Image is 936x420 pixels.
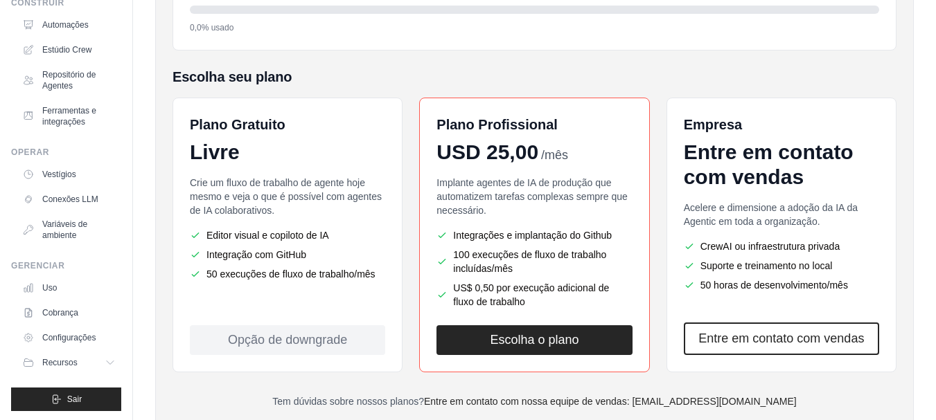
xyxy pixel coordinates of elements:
font: USD 25,00 [436,140,538,163]
button: Sair [11,387,121,411]
font: Uso [42,283,57,293]
font: Escolha o plano [490,333,579,347]
font: 0,0% usado [190,23,233,33]
font: Livre [190,140,240,163]
font: Opção de downgrade [228,333,347,347]
font: Integrações e implantação do Github [453,230,612,241]
font: US$ 0,50 por execução adicional de fluxo de trabalho [453,282,609,307]
font: Sair [67,394,82,404]
font: Acelere e dimensione a adoção da IA ​​da Agentic em toda a organização. [684,202,858,227]
font: /mês [541,148,568,162]
a: Cobrança [17,302,121,324]
font: Editor visual e copiloto de IA [206,230,329,241]
font: Cobrança [42,308,78,318]
font: Tem dúvidas sobre nossos planos? [272,396,424,407]
a: Variáveis ​​de ambiente [17,213,121,246]
font: 50 execuções de fluxo de trabalho/mês [206,268,376,280]
font: Recursos [42,358,78,367]
a: Entre em contato com vendas [684,322,879,355]
font: Configurações [42,333,96,343]
font: Estúdio Crew [42,45,91,55]
font: Integração com GitHub [206,249,306,260]
font: CrewAI ou infraestrutura privada [700,241,840,252]
font: Automações [42,20,89,30]
font: Implante agentes de IA de produção que automatizem tarefas complexas sempre que necessário. [436,177,627,216]
font: Conexões LLM [42,194,98,204]
iframe: Widget de bate-papo [867,354,936,420]
a: Estúdio Crew [17,39,121,61]
font: Repositório de Agentes [42,70,96,91]
a: Ferramentas e integrações [17,100,121,133]
font: Plano Profissional [436,117,557,132]
font: Ferramentas e integrações [42,106,96,127]
font: Entre em contato com vendas [698,331,864,345]
a: Configurações [17,327,121,349]
a: Automações [17,14,121,36]
font: Plano Gratuito [190,117,285,132]
a: Repositório de Agentes [17,64,121,97]
a: Uso [17,277,121,299]
font: Crie um fluxo de trabalho de agente hoje mesmo e veja o que é possível com agentes de IA colabora... [190,177,382,216]
font: Vestígios [42,170,76,179]
font: Escolha seu plano [173,69,292,84]
font: Operar [11,147,49,157]
a: Conexões LLM [17,188,121,210]
font: Variáveis ​​de ambiente [42,219,87,240]
font: Entre em contato com vendas [684,140,854,188]
a: Vestígios [17,163,121,185]
a: Entre em contato com nossa equipe de vendas: [EMAIL_ADDRESS][DOMAIN_NAME] [424,396,797,407]
button: Recursos [17,351,121,374]
font: 50 horas de desenvolvimento/mês [700,280,848,291]
button: Escolha o plano [436,325,632,355]
font: Suporte e treinamento no local [700,260,833,271]
font: Gerenciar [11,261,64,271]
font: 100 execuções de fluxo de trabalho incluídas/mês [453,249,606,274]
font: Empresa [684,117,743,132]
